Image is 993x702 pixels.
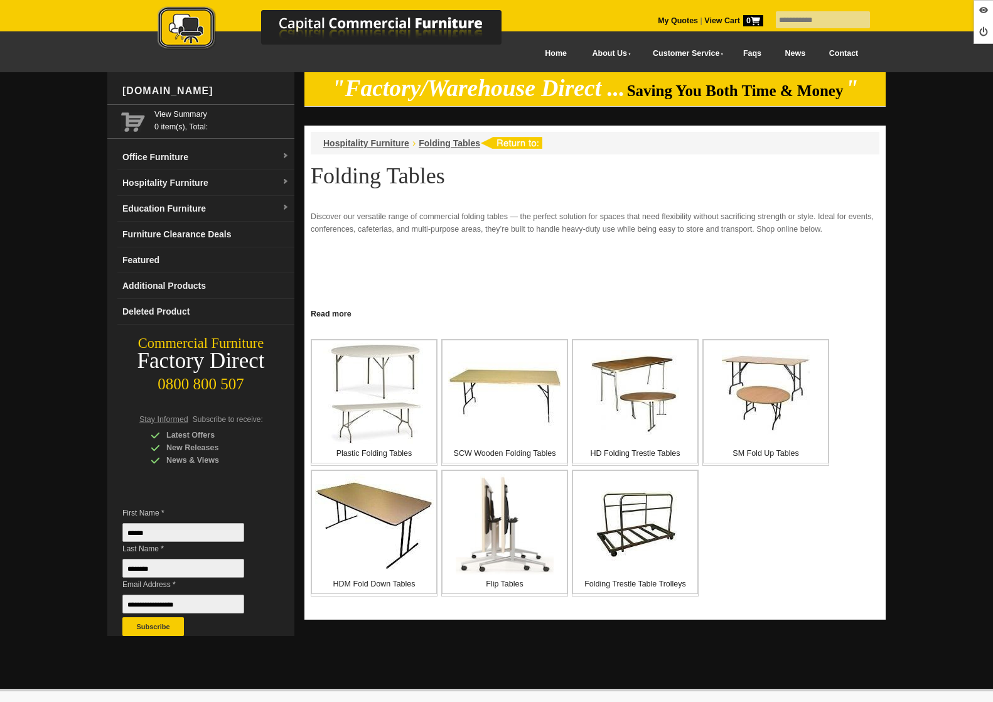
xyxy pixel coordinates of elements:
span: Subscribe to receive: [193,415,263,424]
a: Hospitality Furniture [323,138,409,148]
span: Email Address * [122,578,263,591]
a: Customer Service [639,40,731,68]
a: View Cart0 [702,16,763,25]
img: dropdown [282,153,289,160]
a: View Summary [154,108,289,121]
a: Furniture Clearance Deals [117,222,294,247]
img: SM Fold Up Tables [722,350,810,438]
h1: Folding Tables [311,164,879,188]
span: 0 item(s), Total: [154,108,289,131]
li: › [412,137,416,149]
a: Faqs [731,40,773,68]
a: Folding Tables [419,138,480,148]
strong: View Cart [704,16,763,25]
span: Saving You Both Time & Money [627,82,844,99]
img: Flip Tables [456,474,553,575]
div: Commercial Furniture [107,335,294,352]
input: Email Address * [122,595,244,613]
a: About Us [579,40,639,68]
a: Education Furnituredropdown [117,196,294,222]
div: [DOMAIN_NAME] [117,72,294,110]
p: Folding Trestle Table Trolleys [573,578,697,590]
div: Latest Offers [151,429,270,441]
a: SM Fold Up Tables SM Fold Up Tables [702,339,829,466]
em: "Factory/Warehouse Direct ... [332,75,625,101]
a: Deleted Product [117,299,294,325]
a: Office Furnituredropdown [117,144,294,170]
span: Stay Informed [139,415,188,424]
p: SCW Wooden Folding Tables [443,447,567,460]
a: HD Folding Trestle Tables HD Folding Trestle Tables [572,339,699,466]
a: Flip Tables Flip Tables [441,470,568,597]
img: Folding Trestle Table Trolleys [591,480,679,568]
div: New Releases [151,441,270,454]
div: News & Views [151,454,270,467]
a: Additional Products [117,273,294,299]
img: SCW Wooden Folding Tables [448,362,561,426]
span: First Name * [122,507,263,519]
p: HDM Fold Down Tables [312,578,436,590]
a: Capital Commercial Furniture Logo [123,6,562,56]
img: HDM Fold Down Tables [315,474,434,575]
a: Hospitality Furnituredropdown [117,170,294,196]
div: 0800 800 507 [107,369,294,393]
img: HD Folding Trestle Tables [591,350,679,438]
a: Featured [117,247,294,273]
a: My Quotes [658,16,698,25]
a: HDM Fold Down Tables HDM Fold Down Tables [311,470,437,597]
a: SCW Wooden Folding Tables SCW Wooden Folding Tables [441,339,568,466]
a: Click to read more [304,305,886,320]
img: Capital Commercial Furniture Logo [123,6,562,52]
div: Factory Direct [107,352,294,370]
img: Plastic Folding Tables [323,343,426,444]
input: Last Name * [122,559,244,578]
img: dropdown [282,204,289,212]
p: Flip Tables [443,578,567,590]
p: HD Folding Trestle Tables [573,447,697,460]
p: Discover our versatile range of commercial folding tables — the perfect solution for spaces that ... [311,210,879,235]
button: Subscribe [122,617,184,636]
a: Folding Trestle Table Trolleys Folding Trestle Table Trolleys [572,470,699,597]
a: News [773,40,817,68]
img: dropdown [282,178,289,186]
img: return to [480,137,542,149]
em: " [845,75,859,101]
a: Plastic Folding Tables Plastic Folding Tables [311,339,437,466]
span: Last Name * [122,543,263,555]
input: First Name * [122,523,244,542]
a: Contact [817,40,870,68]
span: 0 [743,15,763,26]
p: SM Fold Up Tables [704,447,828,460]
p: Plastic Folding Tables [312,447,436,460]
